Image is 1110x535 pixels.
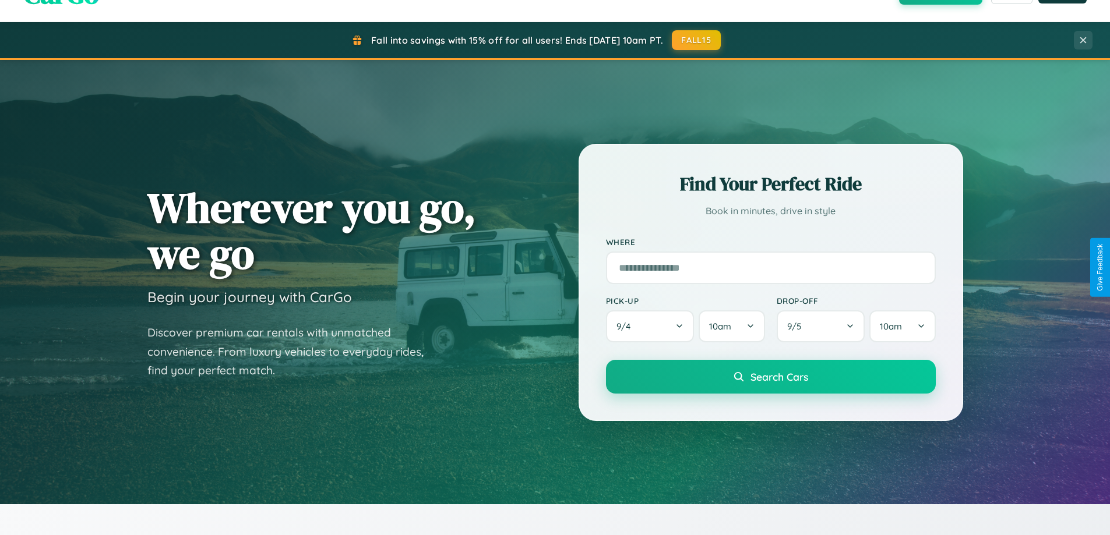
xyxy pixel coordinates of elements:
button: 10am [699,310,764,342]
label: Where [606,237,936,247]
button: 9/5 [777,310,865,342]
div: Give Feedback [1096,244,1104,291]
h1: Wherever you go, we go [147,185,476,277]
span: Fall into savings with 15% off for all users! Ends [DATE] 10am PT. [371,34,663,46]
button: 10am [869,310,935,342]
h2: Find Your Perfect Ride [606,171,936,197]
span: 10am [709,321,731,332]
span: Search Cars [750,370,808,383]
label: Drop-off [777,296,936,306]
span: 9 / 4 [616,321,636,332]
button: FALL15 [672,30,721,50]
label: Pick-up [606,296,765,306]
button: Search Cars [606,360,936,394]
span: 10am [880,321,902,332]
p: Discover premium car rentals with unmatched convenience. From luxury vehicles to everyday rides, ... [147,323,439,380]
p: Book in minutes, drive in style [606,203,936,219]
h3: Begin your journey with CarGo [147,288,352,306]
span: 9 / 5 [787,321,807,332]
button: 9/4 [606,310,695,342]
